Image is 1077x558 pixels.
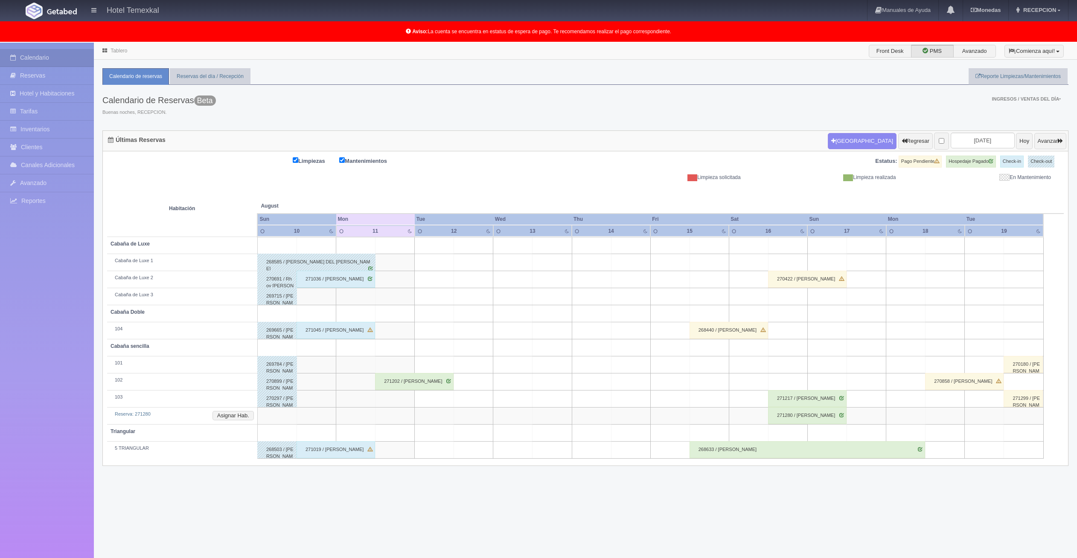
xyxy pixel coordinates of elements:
[690,441,925,458] div: 268633 / [PERSON_NAME]
[992,228,1016,235] div: 19
[293,157,298,163] input: Limpiezas
[412,29,428,35] b: Aviso:
[650,214,729,225] th: Fri
[257,390,297,407] div: 270297 / [PERSON_NAME]
[108,137,166,143] h4: Últimas Reservas
[257,322,297,339] div: 269665 / [PERSON_NAME]
[869,45,911,58] label: Front Desk
[899,156,942,168] label: Pago Pendiente
[339,157,345,163] input: Mantenimientos
[257,373,297,390] div: 270899 / [PERSON_NAME]
[886,214,965,225] th: Mon
[111,428,135,434] b: Triangular
[1004,356,1043,373] div: 270180 / [PERSON_NAME]
[1034,133,1066,149] button: Avanzar
[690,322,768,339] div: 268440 / [PERSON_NAME]
[102,68,169,85] a: Calendario de reservas
[1016,133,1033,149] button: Hoy
[1021,7,1056,13] span: RECEPCION
[111,241,150,247] b: Cabaña de Luxe
[297,441,375,458] div: 271019 / [PERSON_NAME]
[415,214,493,225] th: Tue
[756,228,780,235] div: 16
[520,228,545,235] div: 13
[194,95,216,106] span: Beta
[297,271,375,288] div: 271036 / [PERSON_NAME]
[111,275,254,281] div: Cabaña de Luxe 2
[111,292,254,298] div: Cabaña de Luxe 3
[47,8,77,14] img: Getabed
[111,360,254,367] div: 101
[336,214,415,225] th: Mon
[768,390,847,407] div: 271217 / [PERSON_NAME]
[284,228,309,235] div: 10
[592,174,747,181] div: Limpieza solicitada
[102,109,216,116] span: Buenas noches, RECEPCION.
[898,133,933,149] button: Regresar
[297,322,375,339] div: 271045 / [PERSON_NAME]
[115,411,151,416] a: Reserva: 271280
[875,157,897,165] label: Estatus:
[26,3,43,19] img: Getabed
[375,373,454,390] div: 271202 / [PERSON_NAME]
[1028,156,1054,168] label: Check-out
[257,214,336,225] th: Sun
[971,7,1001,13] b: Monedas
[913,228,938,235] div: 18
[257,356,297,373] div: 269784 / [PERSON_NAME]
[493,214,572,225] th: Wed
[293,156,338,165] label: Limpiezas
[111,377,254,384] div: 102
[363,228,388,235] div: 11
[111,326,254,332] div: 104
[768,407,847,424] div: 271280 / [PERSON_NAME]
[257,441,297,458] div: 268503 / [PERSON_NAME]
[677,228,702,235] div: 15
[257,288,297,305] div: 269715 / [PERSON_NAME]
[729,214,807,225] th: Sat
[111,257,254,264] div: Cabaña de Luxe 1
[111,309,145,315] b: Cabaña Doble
[925,373,1004,390] div: 270858 / [PERSON_NAME]
[261,202,411,210] span: August
[111,343,149,349] b: Cabaña sencilla
[212,411,254,420] button: Asignar Hab.
[170,68,250,85] a: Reservas del día / Recepción
[835,228,859,235] div: 17
[747,174,902,181] div: Limpieza realizada
[169,206,195,212] strong: Habitación
[768,271,847,288] div: 270422 / [PERSON_NAME]
[992,96,1061,101] span: Ingresos / Ventas del día
[969,68,1068,85] a: Reporte Limpiezas/Mantenimientos
[946,156,996,168] label: Hospedaje Pagado
[257,271,297,288] div: 270691 / Rhoy [PERSON_NAME]
[111,445,254,452] div: 5 TRIANGULAR
[442,228,466,235] div: 12
[111,48,127,54] a: Tablero
[111,394,254,401] div: 103
[102,95,216,105] h3: Calendario de Reservas
[339,156,400,165] label: Mantenimientos
[107,4,159,15] h4: Hotel Temexkal
[953,45,996,58] label: Avanzado
[599,228,623,235] div: 14
[902,174,1057,181] div: En Mantenimiento
[1004,390,1043,407] div: 271299 / [PERSON_NAME]
[1004,45,1064,58] button: ¡Comienza aquí!
[911,45,954,58] label: PMS
[1000,156,1024,168] label: Check-in
[572,214,650,225] th: Thu
[965,214,1043,225] th: Tue
[807,214,886,225] th: Sun
[257,254,375,271] div: 268585 / [PERSON_NAME] DEL [PERSON_NAME]
[828,133,897,149] button: [GEOGRAPHIC_DATA]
